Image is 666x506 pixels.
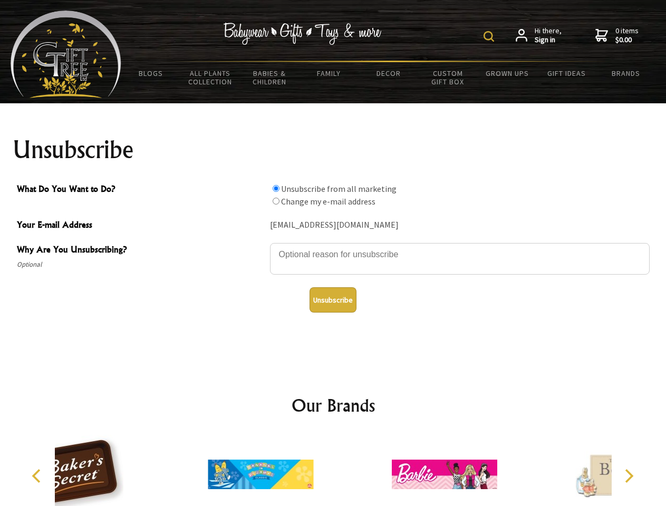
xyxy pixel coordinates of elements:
[537,62,596,84] a: Gift Ideas
[13,137,654,162] h1: Unsubscribe
[121,62,181,84] a: BLOGS
[17,258,265,271] span: Optional
[615,35,639,45] strong: $0.00
[17,182,265,198] span: What Do You Want to Do?
[310,287,356,313] button: Unsubscribe
[477,62,537,84] a: Grown Ups
[240,62,300,93] a: Babies & Children
[484,31,494,42] img: product search
[535,26,562,45] span: Hi there,
[300,62,359,84] a: Family
[273,198,279,205] input: What Do You Want to Do?
[359,62,418,84] a: Decor
[17,218,265,233] span: Your E-mail Address
[224,23,382,45] img: Babywear - Gifts - Toys & more
[273,185,279,192] input: What Do You Want to Do?
[11,11,121,98] img: Babyware - Gifts - Toys and more...
[615,26,639,45] span: 0 items
[21,393,645,418] h2: Our Brands
[535,35,562,45] strong: Sign in
[270,243,650,275] textarea: Why Are You Unsubscribing?
[595,26,639,45] a: 0 items$0.00
[596,62,656,84] a: Brands
[26,464,50,488] button: Previous
[17,243,265,258] span: Why Are You Unsubscribing?
[181,62,240,93] a: All Plants Collection
[281,196,375,207] label: Change my e-mail address
[516,26,562,45] a: Hi there,Sign in
[270,217,650,233] div: [EMAIL_ADDRESS][DOMAIN_NAME]
[617,464,640,488] button: Next
[281,183,397,194] label: Unsubscribe from all marketing
[418,62,478,93] a: Custom Gift Box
